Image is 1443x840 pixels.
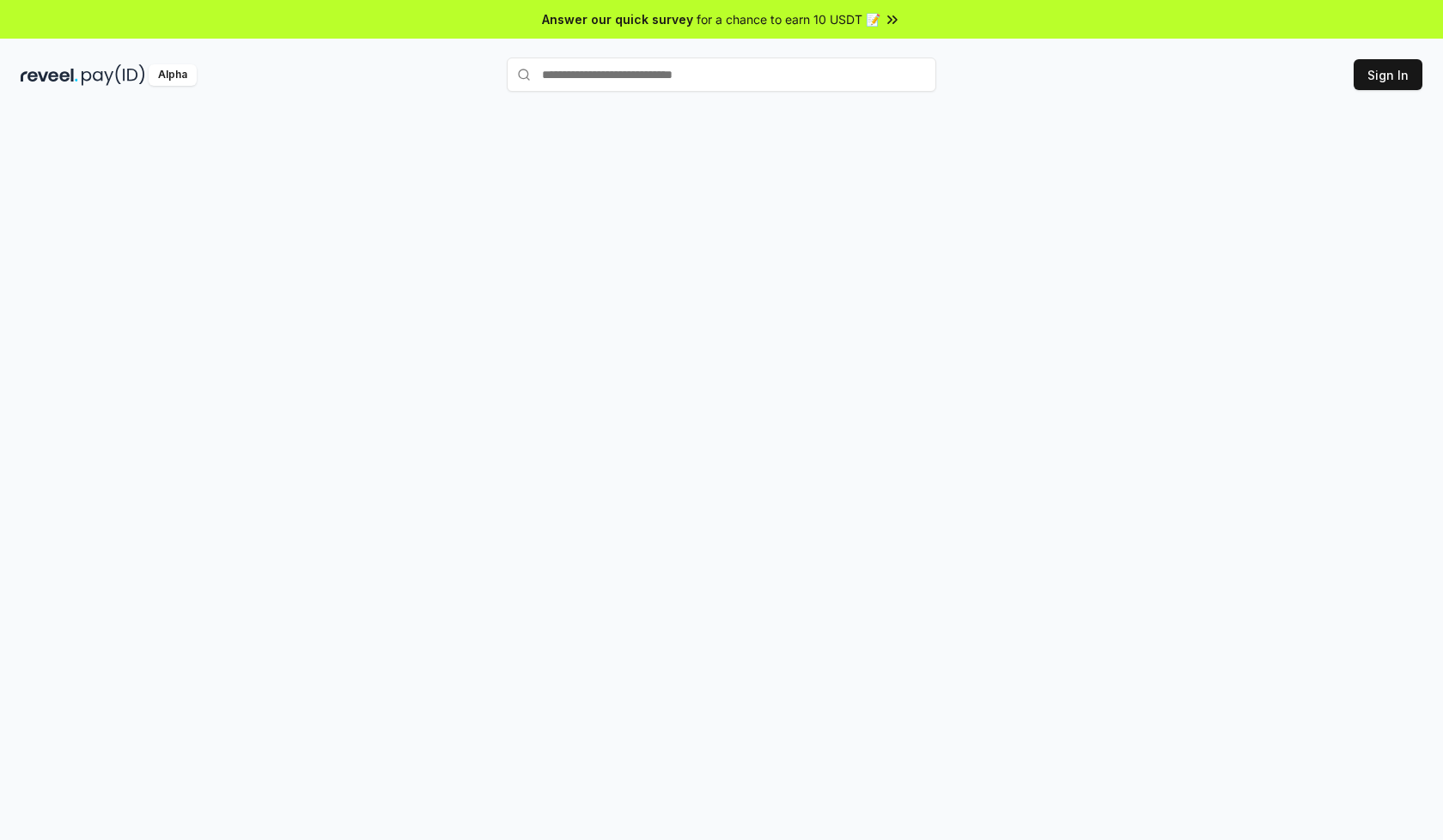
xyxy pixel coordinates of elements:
[21,64,78,86] img: reveel_dark
[542,10,693,28] span: Answer our quick survey
[1354,59,1422,90] button: Sign In
[82,64,145,86] img: pay_id
[697,10,880,28] span: for a chance to earn 10 USDT 📝
[149,64,197,86] div: Alpha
